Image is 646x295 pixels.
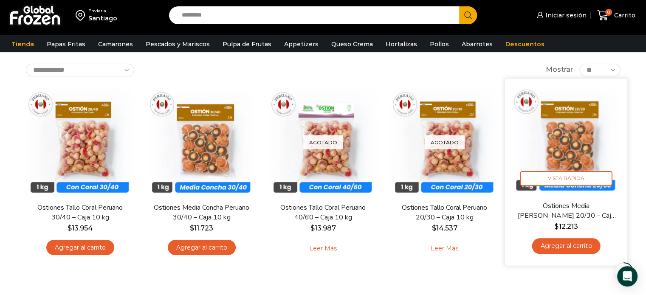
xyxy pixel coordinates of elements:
div: Santiago [88,14,117,22]
a: 0 Carrito [595,6,638,25]
a: Pescados y Mariscos [141,36,214,52]
a: Ostiones Tallo Coral Peruano 20/30 – Caja 10 kg [395,203,493,222]
a: Queso Crema [327,36,377,52]
span: $ [68,224,72,232]
p: Agotado [303,135,343,149]
span: Vista Rápida [520,171,612,186]
a: Tienda [7,36,38,52]
a: Iniciar sesión [535,7,587,24]
a: Appetizers [280,36,323,52]
a: Papas Fritas [42,36,90,52]
bdi: 11.723 [190,224,213,232]
span: $ [310,224,315,232]
span: 0 [605,9,612,16]
span: Iniciar sesión [543,11,587,20]
a: Leé más sobre “Ostiones Tallo Coral Peruano 40/60 - Caja 10 kg” [296,240,350,258]
div: Open Intercom Messenger [617,266,638,287]
bdi: 13.987 [310,224,336,232]
select: Pedido de la tienda [26,64,134,76]
a: Agregar al carrito: “Ostiones Tallo Coral Peruano 30/40 - Caja 10 kg” [46,240,114,256]
bdi: 13.954 [68,224,93,232]
a: Camarones [94,36,137,52]
a: Agregar al carrito: “Ostiones Media Concha Peruano 20/30 - Caja 10 kg” [532,238,600,254]
button: Search button [459,6,477,24]
a: Ostiones Media [PERSON_NAME] 20/30 – Caja 10 kg [516,201,615,221]
span: $ [432,224,436,232]
a: Ostiones Tallo Coral Peruano 30/40 – Caja 10 kg [31,203,129,222]
a: Agregar al carrito: “Ostiones Media Concha Peruano 30/40 - Caja 10 kg” [168,240,236,256]
span: Mostrar [546,65,573,75]
span: Carrito [612,11,635,20]
div: Enviar a [88,8,117,14]
a: Leé más sobre “Ostiones Tallo Coral Peruano 20/30 - Caja 10 kg” [418,240,471,258]
a: Ostiones Media Concha Peruano 30/40 – Caja 10 kg [152,203,250,222]
a: Hortalizas [381,36,421,52]
a: Abarrotes [457,36,497,52]
img: address-field-icon.svg [76,8,88,22]
bdi: 12.213 [554,222,578,230]
span: $ [554,222,559,230]
p: Agotado [425,135,465,149]
a: Descuentos [501,36,549,52]
bdi: 14.537 [432,224,457,232]
a: Pollos [426,36,453,52]
a: Ostiones Tallo Coral Peruano 40/60 – Caja 10 kg [274,203,372,222]
span: $ [190,224,194,232]
a: Pulpa de Frutas [218,36,276,52]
